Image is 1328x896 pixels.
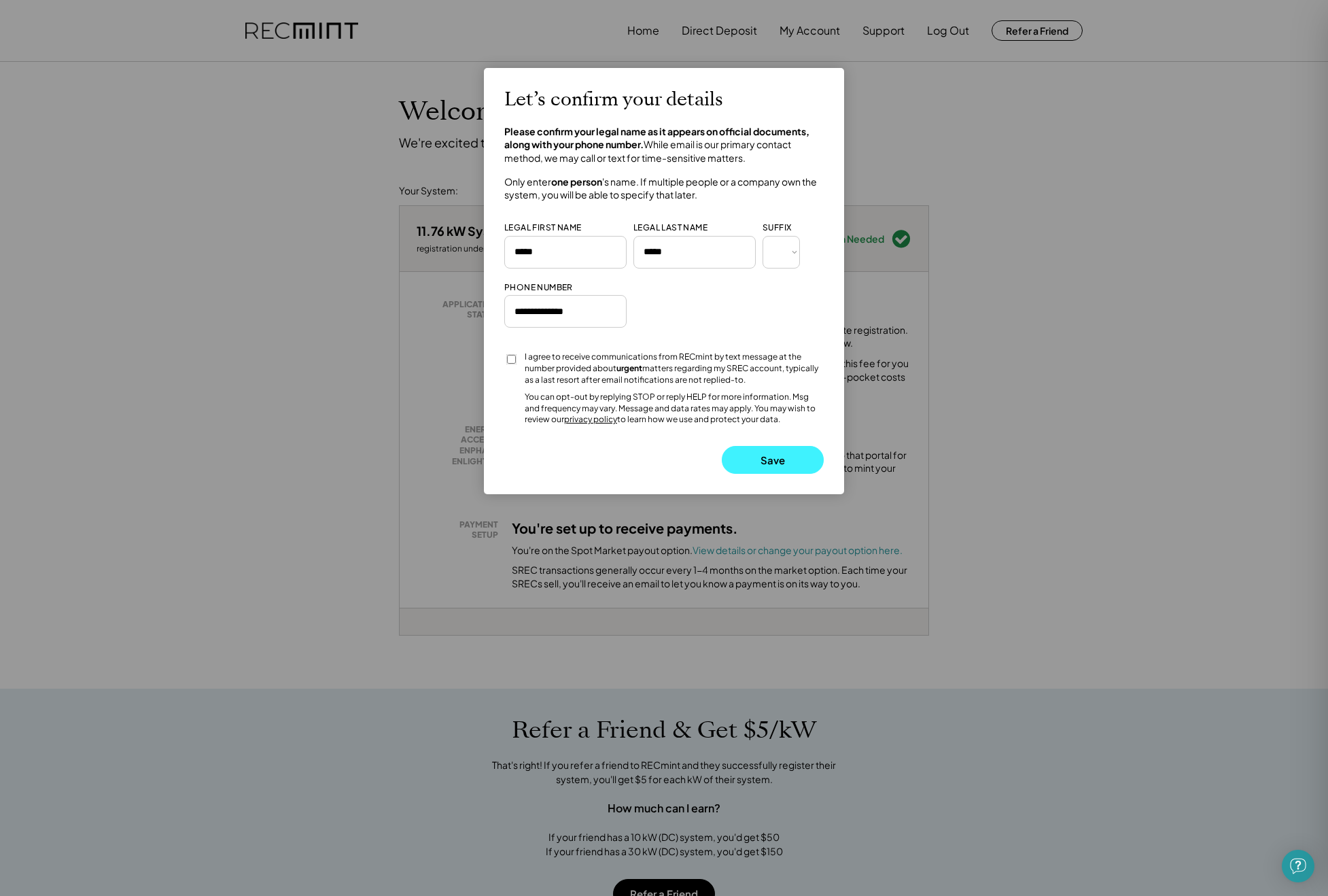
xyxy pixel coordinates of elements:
div: LEGAL LAST NAME [633,222,707,234]
div: You can opt-out by replying STOP or reply HELP for more information. Msg and frequency may vary. ... [525,392,824,426]
h4: Only enter 's name. If multiple people or a company own the system, you will be able to specify t... [504,175,824,202]
strong: one person [551,175,602,188]
div: PHONE NUMBER [504,282,573,294]
button: Save [722,446,824,474]
a: privacy policy [564,414,617,424]
div: Open Intercom Messenger [1282,850,1314,882]
div: LEGAL FIRST NAME [504,222,581,234]
h2: Let’s confirm your details [504,88,723,111]
div: I agree to receive communications from RECmint by text message at the number provided about matte... [525,351,824,385]
strong: Please confirm your legal name as it appears on official documents, along with your phone number. [504,125,811,151]
h4: While email is our primary contact method, we may call or text for time-sensitive matters. [504,125,824,165]
div: SUFFIX [763,222,791,234]
strong: urgent [616,363,642,373]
